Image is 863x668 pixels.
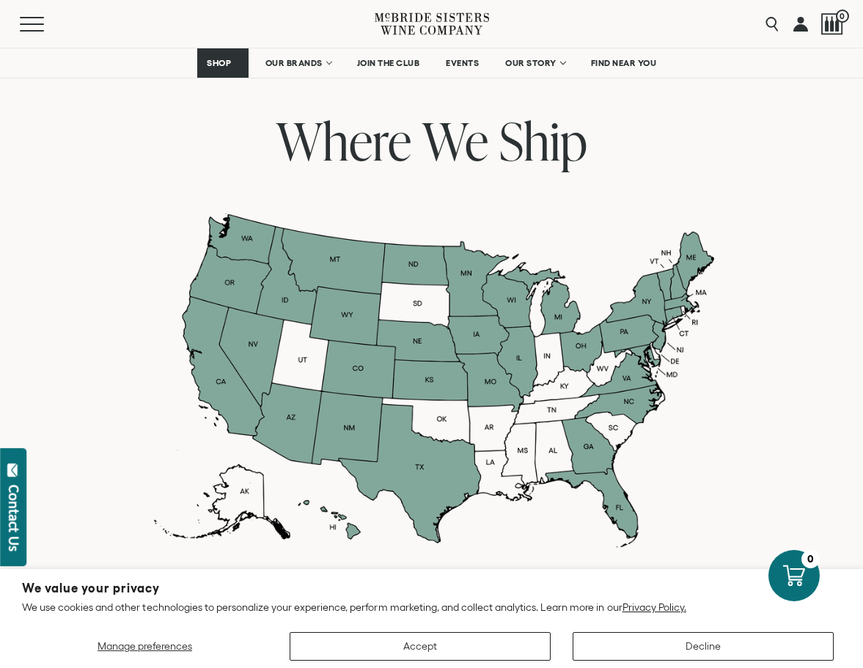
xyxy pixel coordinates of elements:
a: SHOP [197,48,249,78]
span: We [422,105,488,176]
span: JOIN THE CLUB [357,58,420,68]
a: JOIN THE CLUB [348,48,430,78]
a: Privacy Policy. [623,601,686,613]
span: 0 [836,10,849,23]
h2: We value your privacy [22,582,841,595]
span: OUR STORY [505,58,557,68]
button: Accept [290,632,551,661]
span: Manage preferences [98,640,192,652]
div: Contact Us [7,485,21,551]
button: Decline [573,632,834,661]
span: SHOP [207,58,232,68]
button: Mobile Menu Trigger [20,17,73,32]
span: EVENTS [446,58,479,68]
a: EVENTS [436,48,488,78]
div: 0 [801,550,820,568]
span: OUR BRANDS [265,58,323,68]
span: Where [276,105,411,176]
a: OUR BRANDS [256,48,340,78]
a: OUR STORY [496,48,574,78]
span: Ship [499,105,587,176]
span: FIND NEAR YOU [591,58,657,68]
a: FIND NEAR YOU [581,48,666,78]
p: We use cookies and other technologies to personalize your experience, perform marketing, and coll... [22,601,841,614]
button: Manage preferences [22,632,268,661]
